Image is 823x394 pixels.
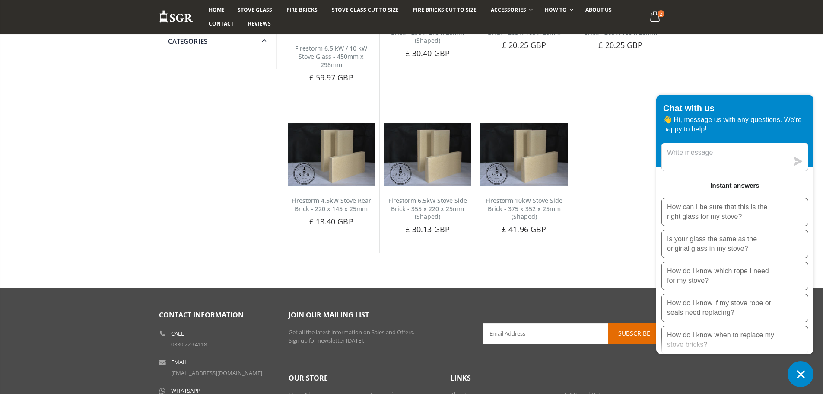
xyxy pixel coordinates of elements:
[413,6,477,13] span: Fire Bricks Cut To Size
[598,40,642,50] span: £ 20.25 GBP
[289,328,470,345] p: Get all the latest information on Sales and Offers. Sign up for newsletter [DATE].
[248,20,271,27] span: Reviews
[451,373,471,383] span: Links
[538,3,578,17] a: How To
[288,123,375,186] img: Firestorm 4.5kW Stove Rear Brick
[384,123,471,186] img: Firestorm 6.5kW Stove Side Brick
[171,331,184,336] b: Call
[484,3,537,17] a: Accessories
[332,6,399,13] span: Stove Glass Cut To Size
[171,369,262,377] a: [EMAIL_ADDRESS][DOMAIN_NAME]
[159,310,244,320] span: Contact Information
[209,6,225,13] span: Home
[286,6,318,13] span: Fire Bricks
[202,3,231,17] a: Home
[280,3,324,17] a: Fire Bricks
[407,3,483,17] a: Fire Bricks Cut To Size
[289,310,369,320] span: Join our mailing list
[483,323,660,344] input: Email Address
[295,44,367,69] a: Firestorm 6.5 kW / 10 kW Stove Glass - 450mm x 298mm
[406,224,450,234] span: £ 30.13 GBP
[491,6,526,13] span: Accessories
[238,6,272,13] span: Stove Glass
[241,17,277,31] a: Reviews
[325,3,405,17] a: Stove Glass Cut To Size
[292,196,371,213] a: Firestorm 4.5kW Stove Rear Brick - 220 x 145 x 25mm
[585,6,612,13] span: About us
[159,10,194,24] img: Stove Glass Replacement
[658,10,664,17] span: 2
[171,340,207,348] a: 0330 229 4118
[168,37,208,45] span: Categories
[309,216,353,227] span: £ 18.40 GBP
[289,373,328,383] span: Our Store
[608,323,660,344] button: Subscribe
[388,196,467,221] a: Firestorm 6.5kW Stove Side Brick - 355 x 220 x 25mm (Shaped)
[579,3,618,17] a: About us
[646,9,664,26] a: 2
[406,48,450,58] span: £ 30.40 GBP
[654,95,816,387] inbox-online-store-chat: Shopify online store chat
[209,20,234,27] span: Contact
[486,196,562,221] a: Firestorm 10kW Stove Side Brick - 375 x 352 x 25mm (Shaped)
[231,3,279,17] a: Stove Glass
[202,17,240,31] a: Contact
[171,388,200,394] b: WhatsApp
[502,224,546,234] span: £ 41.96 GBP
[171,359,187,365] b: Email
[502,40,546,50] span: £ 20.25 GBP
[545,6,567,13] span: How To
[480,123,568,186] img: Firestorm 10kW Stove Side Brick
[309,72,353,83] span: £ 59.97 GBP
